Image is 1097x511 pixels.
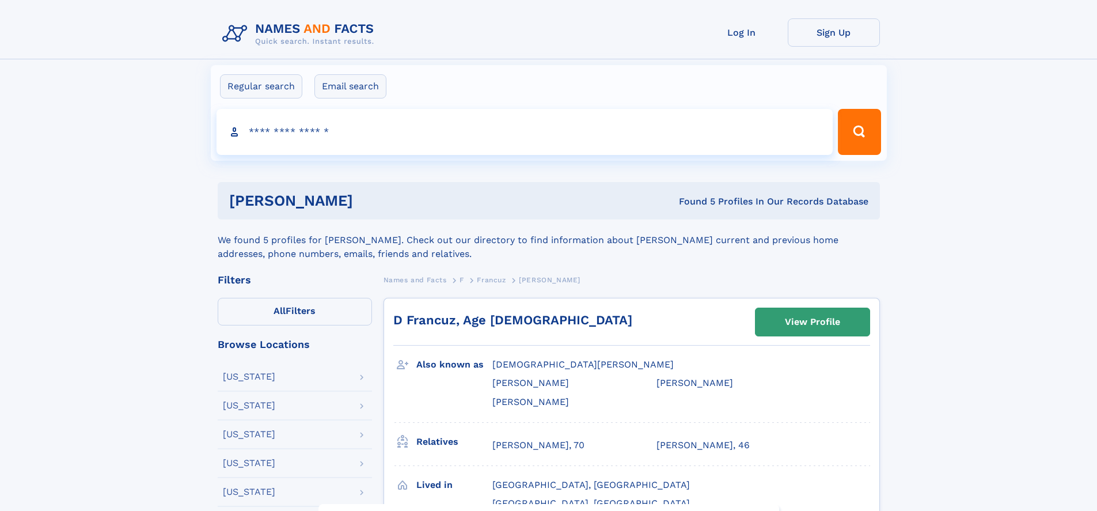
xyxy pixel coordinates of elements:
[416,475,492,495] h3: Lived in
[416,355,492,374] h3: Also known as
[460,276,464,284] span: F
[314,74,386,99] label: Email search
[516,195,868,208] div: Found 5 Profiles In Our Records Database
[656,377,733,388] span: [PERSON_NAME]
[838,109,880,155] button: Search Button
[218,298,372,325] label: Filters
[223,459,275,468] div: [US_STATE]
[223,430,275,439] div: [US_STATE]
[756,308,870,336] a: View Profile
[218,275,372,285] div: Filters
[220,74,302,99] label: Regular search
[223,487,275,497] div: [US_STATE]
[223,372,275,381] div: [US_STATE]
[492,498,690,509] span: [GEOGRAPHIC_DATA], [GEOGRAPHIC_DATA]
[477,272,506,287] a: Francuz
[393,313,632,327] a: D Francuz, Age [DEMOGRAPHIC_DATA]
[492,359,674,370] span: [DEMOGRAPHIC_DATA][PERSON_NAME]
[223,401,275,410] div: [US_STATE]
[696,18,788,47] a: Log In
[785,309,840,335] div: View Profile
[492,377,569,388] span: [PERSON_NAME]
[492,479,690,490] span: [GEOGRAPHIC_DATA], [GEOGRAPHIC_DATA]
[229,194,516,208] h1: [PERSON_NAME]
[492,439,584,452] a: [PERSON_NAME], 70
[218,339,372,350] div: Browse Locations
[477,276,506,284] span: Francuz
[519,276,580,284] span: [PERSON_NAME]
[492,396,569,407] span: [PERSON_NAME]
[218,219,880,261] div: We found 5 profiles for [PERSON_NAME]. Check out our directory to find information about [PERSON_...
[274,305,286,316] span: All
[656,439,750,452] a: [PERSON_NAME], 46
[384,272,447,287] a: Names and Facts
[416,432,492,452] h3: Relatives
[217,109,833,155] input: search input
[788,18,880,47] a: Sign Up
[218,18,384,50] img: Logo Names and Facts
[460,272,464,287] a: F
